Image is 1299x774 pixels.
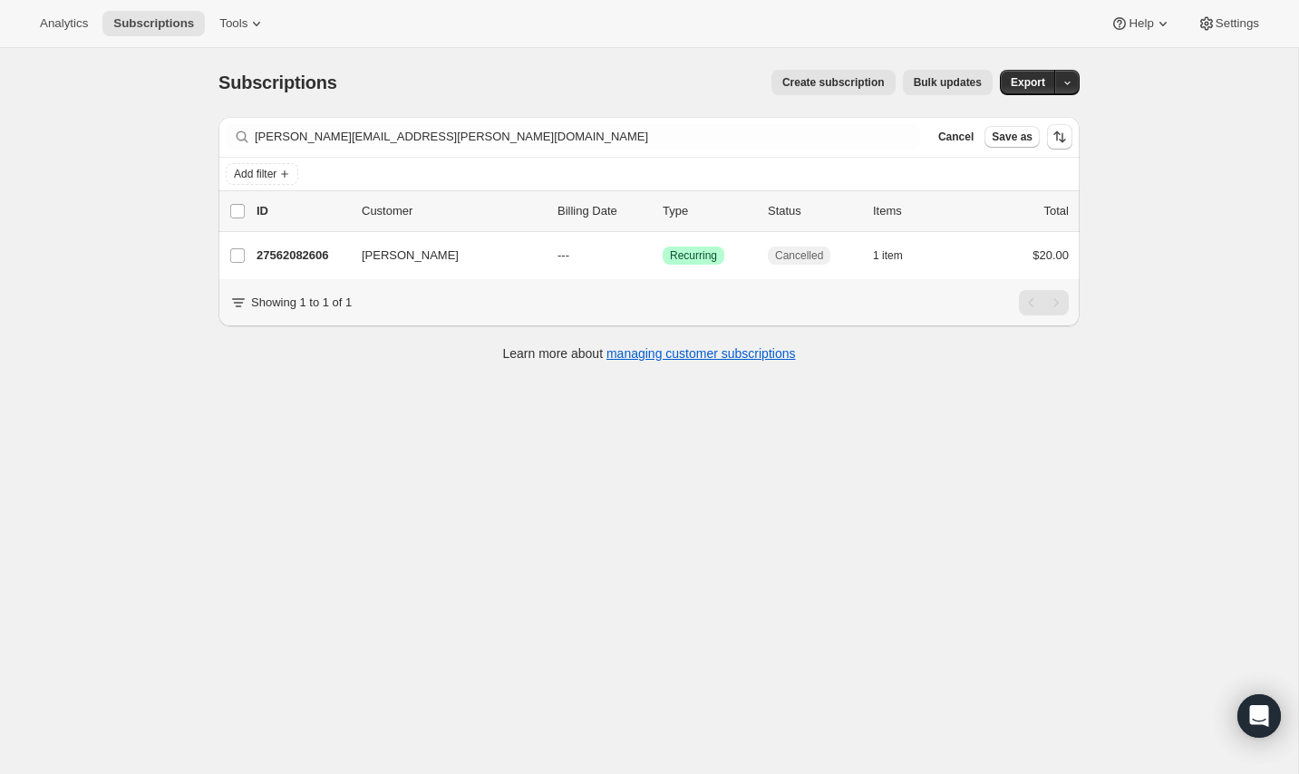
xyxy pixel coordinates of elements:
[931,126,981,148] button: Cancel
[219,16,247,31] span: Tools
[1000,70,1056,95] button: Export
[1129,16,1153,31] span: Help
[257,202,347,220] p: ID
[768,202,858,220] p: Status
[362,202,543,220] p: Customer
[557,248,569,262] span: ---
[914,75,982,90] span: Bulk updates
[102,11,205,36] button: Subscriptions
[1237,694,1281,738] div: Open Intercom Messenger
[362,247,459,265] span: [PERSON_NAME]
[1032,248,1069,262] span: $20.00
[938,130,974,144] span: Cancel
[992,130,1032,144] span: Save as
[557,202,648,220] p: Billing Date
[251,294,352,312] p: Showing 1 to 1 of 1
[234,167,276,181] span: Add filter
[257,247,347,265] p: 27562082606
[606,346,796,361] a: managing customer subscriptions
[984,126,1040,148] button: Save as
[782,75,885,90] span: Create subscription
[503,344,796,363] p: Learn more about
[775,248,823,263] span: Cancelled
[226,163,298,185] button: Add filter
[113,16,194,31] span: Subscriptions
[903,70,993,95] button: Bulk updates
[1019,290,1069,315] nav: Pagination
[255,124,920,150] input: Filter subscribers
[873,202,964,220] div: Items
[208,11,276,36] button: Tools
[1044,202,1069,220] p: Total
[771,70,896,95] button: Create subscription
[257,202,1069,220] div: IDCustomerBilling DateTypeStatusItemsTotal
[1187,11,1270,36] button: Settings
[1047,124,1072,150] button: Sort the results
[257,243,1069,268] div: 27562082606[PERSON_NAME]---SuccessRecurringCancelled1 item$20.00
[670,248,717,263] span: Recurring
[1100,11,1182,36] button: Help
[1216,16,1259,31] span: Settings
[873,248,903,263] span: 1 item
[663,202,753,220] div: Type
[1011,75,1045,90] span: Export
[40,16,88,31] span: Analytics
[218,73,337,92] span: Subscriptions
[29,11,99,36] button: Analytics
[873,243,923,268] button: 1 item
[351,241,532,270] button: [PERSON_NAME]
